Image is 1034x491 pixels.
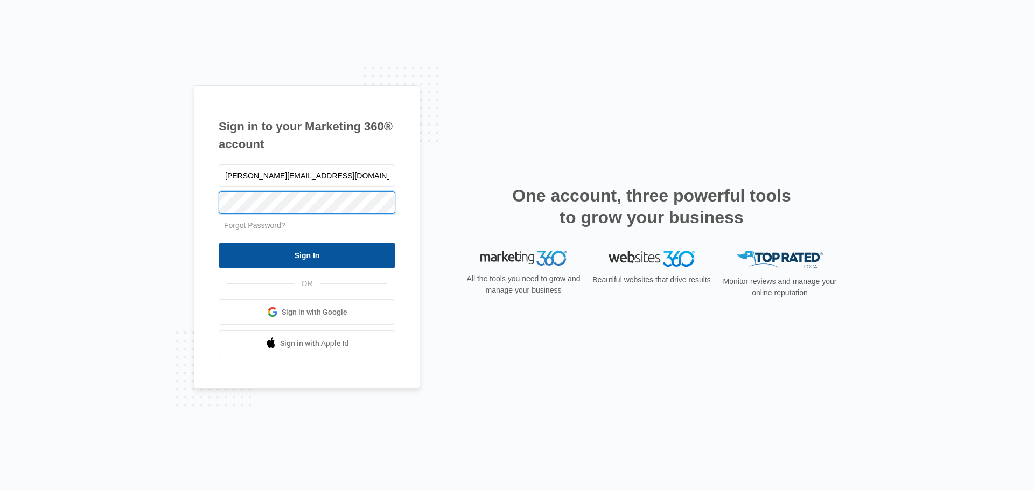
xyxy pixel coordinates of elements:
h1: Sign in to your Marketing 360® account [219,117,395,153]
a: Sign in with Google [219,299,395,325]
img: Websites 360 [609,251,695,266]
p: Monitor reviews and manage your online reputation [719,276,840,299]
span: Sign in with Apple Id [280,338,349,349]
input: Sign In [219,243,395,268]
a: Forgot Password? [224,221,285,230]
a: Sign in with Apple Id [219,330,395,356]
p: Beautiful websites that drive results [591,274,712,286]
img: Top Rated Local [737,251,823,268]
span: OR [294,278,320,289]
img: Marketing 360 [480,251,567,266]
h2: One account, three powerful tools to grow your business [509,185,794,228]
p: All the tools you need to grow and manage your business [463,273,584,296]
input: Email [219,164,395,187]
span: Sign in with Google [282,307,347,318]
